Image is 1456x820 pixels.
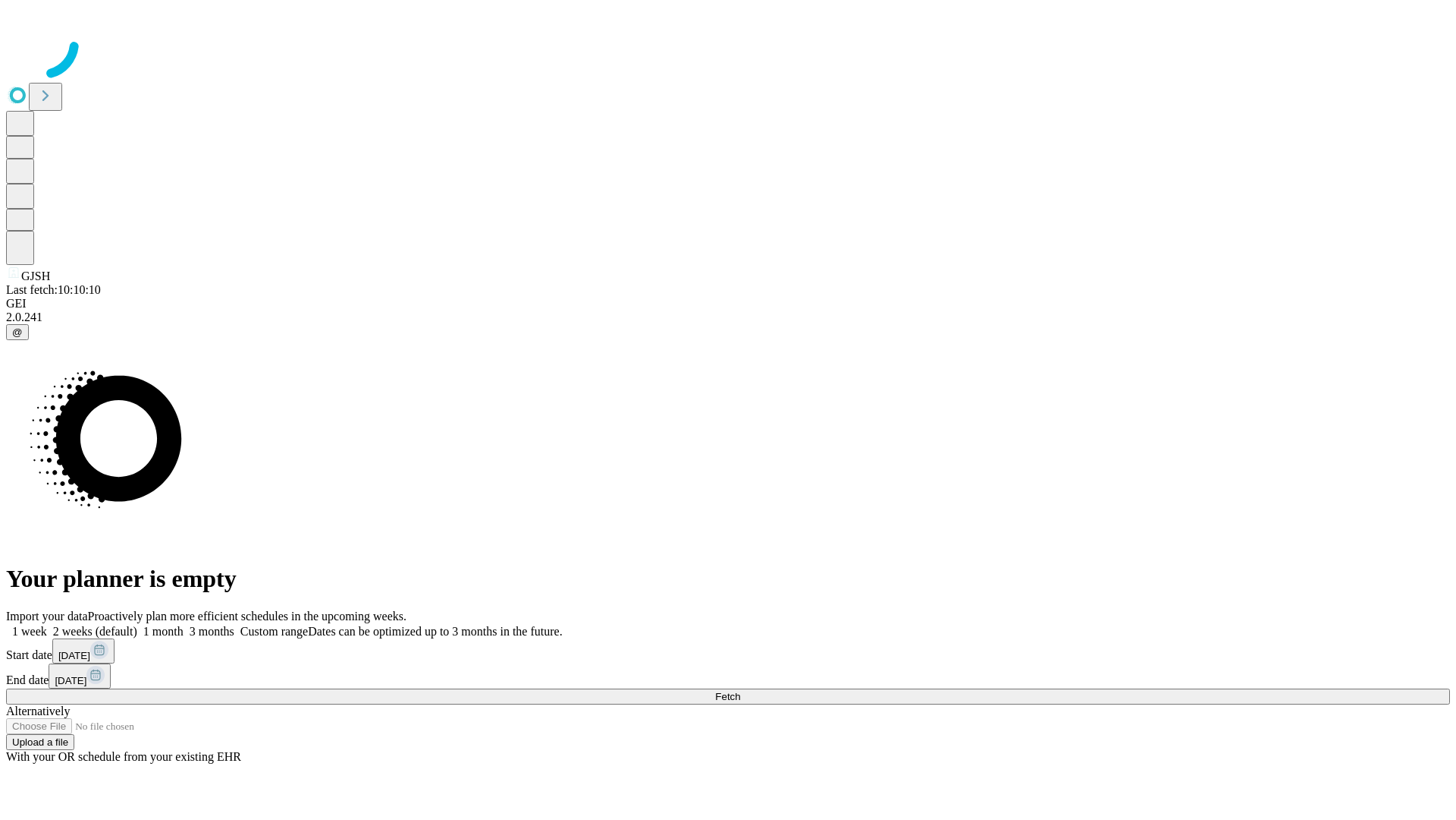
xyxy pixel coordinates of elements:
[55,675,86,686] span: [DATE]
[190,625,234,638] span: 3 months
[6,565,1450,593] h1: Your planner is empty
[143,625,184,638] span: 1 month
[6,734,74,750] button: Upload a file
[52,639,115,664] button: [DATE]
[715,691,740,702] span: Fetch
[58,650,90,661] span: [DATE]
[6,664,1450,689] div: End date
[6,283,101,296] span: Last fetch: 10:10:10
[6,297,1450,311] div: GEI
[6,311,1450,324] div: 2.0.241
[6,639,1450,664] div: Start date
[6,689,1450,705] button: Fetch
[21,270,50,282] span: GJSH
[240,625,308,638] span: Custom range
[12,326,23,338] span: @
[49,664,111,689] button: [DATE]
[6,324,29,340] button: @
[308,625,562,638] span: Dates can be optimized up to 3 months in the future.
[6,750,241,763] span: With your OR schedule from your existing EHR
[6,610,88,623] span: Import your data
[12,625,47,638] span: 1 week
[6,705,70,717] span: Alternatively
[53,625,137,638] span: 2 weeks (default)
[88,610,406,623] span: Proactively plan more efficient schedules in the upcoming weeks.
